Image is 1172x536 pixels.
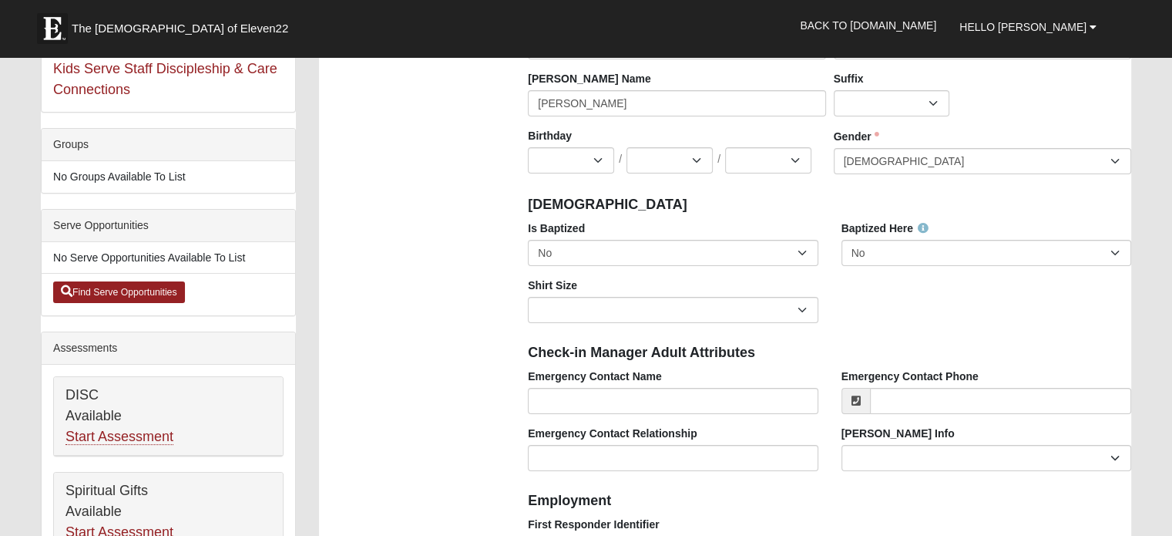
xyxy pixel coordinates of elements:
a: Kids Serve Staff Discipleship & Care Connections [53,61,277,97]
span: / [619,151,622,168]
img: Eleven22 logo [37,13,68,44]
a: The [DEMOGRAPHIC_DATA] of Eleven22 [29,5,337,44]
label: Emergency Contact Name [528,369,662,384]
a: Find Serve Opportunities [53,281,185,303]
label: Suffix [834,71,864,86]
label: Emergency Contact Relationship [528,426,697,441]
label: [PERSON_NAME] Info [841,426,955,441]
div: Groups [42,129,295,161]
label: Emergency Contact Phone [841,369,979,384]
label: Is Baptized [528,221,585,236]
span: The [DEMOGRAPHIC_DATA] of Eleven22 [72,21,288,36]
span: Hello [PERSON_NAME] [959,21,1086,33]
div: Serve Opportunities [42,210,295,242]
label: Shirt Size [528,278,577,293]
a: Hello [PERSON_NAME] [948,8,1108,46]
li: No Groups Available To List [42,161,295,193]
label: [PERSON_NAME] Name [528,71,650,86]
h4: [DEMOGRAPHIC_DATA] [528,197,1131,214]
li: No Serve Opportunities Available To List [42,242,295,274]
div: Assessments [42,332,295,365]
span: / [717,151,720,168]
h4: Check-in Manager Adult Attributes [528,345,1131,362]
div: DISC Available [54,377,283,456]
a: Back to [DOMAIN_NAME] [788,6,948,45]
label: First Responder Identifier [528,517,659,532]
label: Gender [834,129,879,144]
label: Birthday [528,128,572,143]
h4: Employment [528,493,1131,510]
label: Baptized Here [841,221,929,236]
a: Start Assessment [65,429,173,445]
